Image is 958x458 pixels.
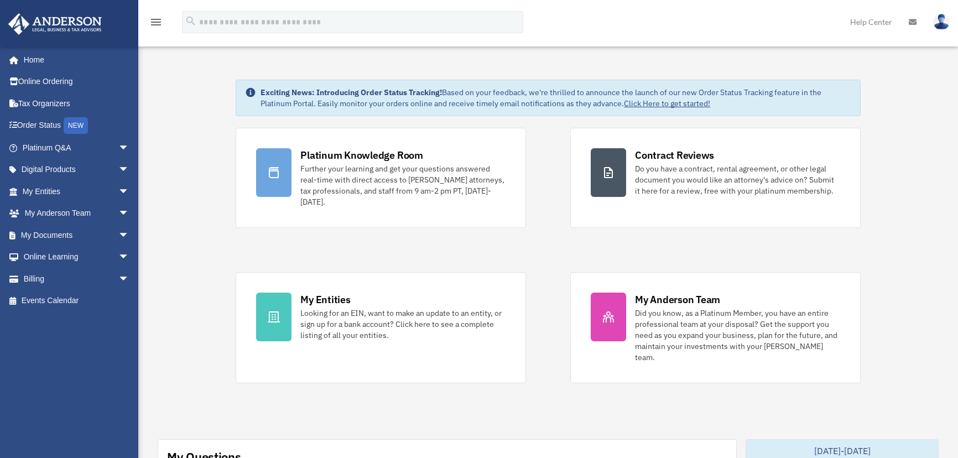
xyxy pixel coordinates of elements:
a: My Documentsarrow_drop_down [8,224,146,246]
img: Anderson Advisors Platinum Portal [5,13,105,35]
div: Platinum Knowledge Room [300,148,423,162]
a: Home [8,49,140,71]
div: Do you have a contract, rental agreement, or other legal document you would like an attorney's ad... [635,163,840,196]
a: Online Learningarrow_drop_down [8,246,146,268]
div: NEW [64,117,88,134]
span: arrow_drop_down [118,246,140,269]
div: My Anderson Team [635,293,720,306]
i: search [185,15,197,27]
a: My Anderson Team Did you know, as a Platinum Member, you have an entire professional team at your... [570,272,861,383]
img: User Pic [933,14,950,30]
div: Further your learning and get your questions answered real-time with direct access to [PERSON_NAM... [300,163,506,207]
div: Based on your feedback, we're thrilled to announce the launch of our new Order Status Tracking fe... [261,87,851,109]
a: menu [149,19,163,29]
a: Online Ordering [8,71,146,93]
a: Platinum Knowledge Room Further your learning and get your questions answered real-time with dire... [236,128,526,228]
a: Platinum Q&Aarrow_drop_down [8,137,146,159]
div: Did you know, as a Platinum Member, you have an entire professional team at your disposal? Get th... [635,308,840,363]
i: menu [149,15,163,29]
a: Order StatusNEW [8,114,146,137]
a: Contract Reviews Do you have a contract, rental agreement, or other legal document you would like... [570,128,861,228]
a: Digital Productsarrow_drop_down [8,159,146,181]
span: arrow_drop_down [118,180,140,203]
div: Contract Reviews [635,148,714,162]
a: Events Calendar [8,290,146,312]
strong: Exciting News: Introducing Order Status Tracking! [261,87,442,97]
a: Billingarrow_drop_down [8,268,146,290]
a: My Entities Looking for an EIN, want to make an update to an entity, or sign up for a bank accoun... [236,272,526,383]
div: Looking for an EIN, want to make an update to an entity, or sign up for a bank account? Click her... [300,308,506,341]
span: arrow_drop_down [118,224,140,247]
span: arrow_drop_down [118,137,140,159]
span: arrow_drop_down [118,159,140,181]
div: My Entities [300,293,350,306]
a: Tax Organizers [8,92,146,114]
a: My Anderson Teamarrow_drop_down [8,202,146,225]
span: arrow_drop_down [118,202,140,225]
a: Click Here to get started! [624,98,710,108]
a: My Entitiesarrow_drop_down [8,180,146,202]
span: arrow_drop_down [118,268,140,290]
